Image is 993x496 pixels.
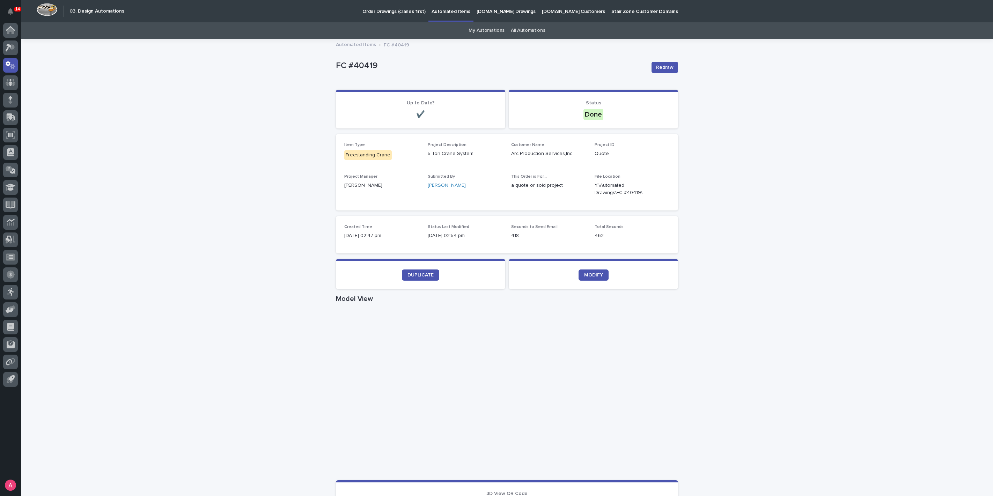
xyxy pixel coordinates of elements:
a: DUPLICATE [402,269,439,281]
button: users-avatar [3,478,18,493]
a: My Automations [469,22,505,39]
a: [PERSON_NAME] [428,182,466,189]
p: [DATE] 02:47 pm [344,232,419,239]
span: MODIFY [584,273,603,277]
p: Quote [595,150,670,157]
span: Project Description [428,143,466,147]
p: 418 [511,232,586,239]
: Y:\Automated Drawings\FC #40419\ [595,182,653,197]
span: Project ID [595,143,615,147]
iframe: Model View [336,306,678,480]
span: Seconds to Send Email [511,225,558,229]
div: Done [583,109,603,120]
p: FC #40419 [336,61,646,71]
span: Redraw [656,64,674,71]
span: Status [586,101,601,105]
span: Submitted By [428,175,455,179]
span: Status Last Modified [428,225,469,229]
span: Total Seconds [595,225,624,229]
span: Project Manager [344,175,377,179]
img: Workspace Logo [37,3,57,16]
p: a quote or sold project [511,182,586,189]
div: Notifications14 [9,8,18,20]
a: Automated Items [336,40,376,48]
p: 14 [15,7,20,12]
span: DUPLICATE [407,273,434,277]
p: [PERSON_NAME] [344,182,419,189]
div: Freestanding Crane [344,150,392,160]
span: This Order is For... [511,175,547,179]
a: MODIFY [579,269,609,281]
span: Created Time [344,225,372,229]
p: ✔️ [344,110,497,119]
span: 3D View QR Code [486,491,528,496]
h2: 03. Design Automations [69,8,124,14]
p: 5 Ton Crane System [428,150,503,157]
p: FC #40419 [384,40,409,48]
span: Up to Date? [407,101,435,105]
span: Item Type [344,143,365,147]
p: 462 [595,232,670,239]
span: File Location [595,175,620,179]
p: [DATE] 02:54 pm [428,232,503,239]
button: Redraw [652,62,678,73]
button: Notifications [3,4,18,19]
h1: Model View [336,295,678,303]
a: All Automations [511,22,545,39]
p: Arc Production Services,Inc [511,150,586,157]
span: Customer Name [511,143,544,147]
